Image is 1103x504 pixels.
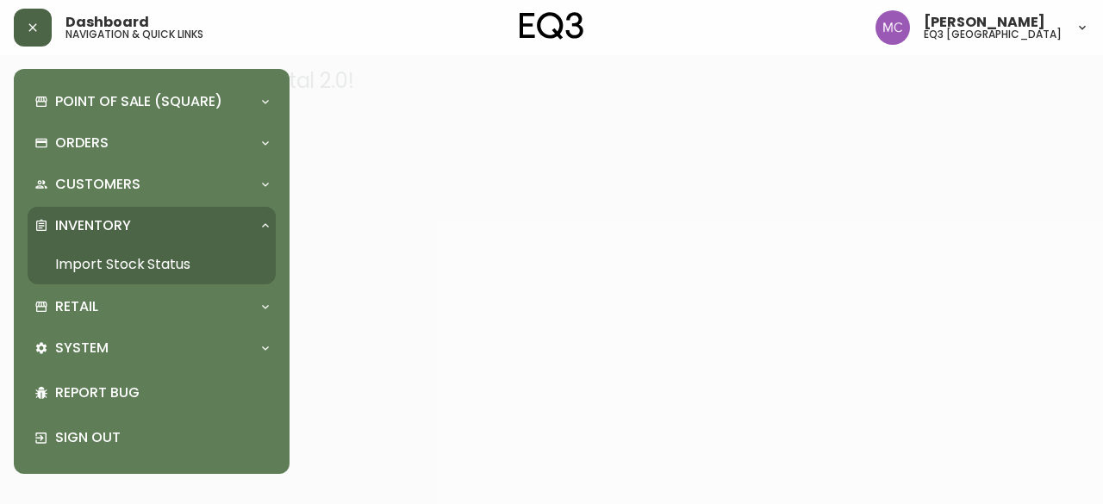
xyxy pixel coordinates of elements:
[28,370,276,415] div: Report Bug
[55,92,222,111] p: Point of Sale (Square)
[924,16,1045,29] span: [PERSON_NAME]
[65,16,149,29] span: Dashboard
[55,134,109,152] p: Orders
[55,175,140,194] p: Customers
[55,428,269,447] p: Sign Out
[55,216,131,235] p: Inventory
[28,207,276,245] div: Inventory
[28,329,276,367] div: System
[28,288,276,326] div: Retail
[55,339,109,358] p: System
[876,10,910,45] img: 6dbdb61c5655a9a555815750a11666cc
[55,383,269,402] p: Report Bug
[520,12,583,40] img: logo
[28,165,276,203] div: Customers
[28,245,276,284] a: Import Stock Status
[28,124,276,162] div: Orders
[28,415,276,460] div: Sign Out
[65,29,203,40] h5: navigation & quick links
[28,83,276,121] div: Point of Sale (Square)
[924,29,1062,40] h5: eq3 [GEOGRAPHIC_DATA]
[55,297,98,316] p: Retail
